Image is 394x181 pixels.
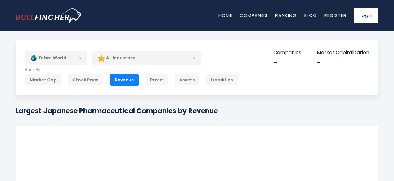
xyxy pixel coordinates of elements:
div: All Industries [92,51,201,65]
p: Market Capitalization [317,50,369,56]
a: Companies [240,12,268,19]
div: Assets [174,74,200,86]
h1: Largest Japanese Pharmaceutical Companies by Revenue [16,106,218,116]
a: Ranking [275,12,296,19]
div: - [317,58,369,67]
div: Liabilities [206,74,238,86]
div: Profit [145,74,168,86]
a: Register [324,12,346,19]
p: Companies [273,50,301,56]
a: Home [218,12,232,19]
img: bullfincher logo [16,8,82,23]
div: Revenue [110,74,139,86]
a: Go to homepage [16,8,82,23]
div: Entire World [25,51,87,65]
div: Stock Price [68,74,104,86]
p: Rank By [25,67,238,72]
a: Blog [304,12,317,19]
div: Market Cap [25,74,62,86]
a: Login [354,8,378,23]
div: - [273,58,301,67]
